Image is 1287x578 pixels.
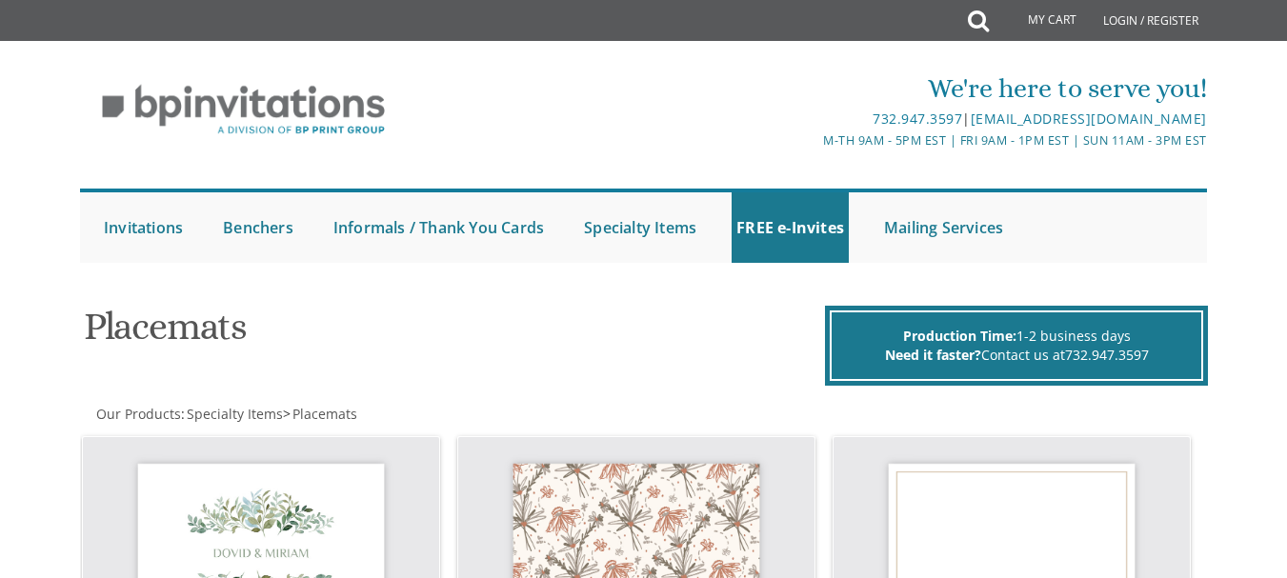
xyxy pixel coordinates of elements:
a: [EMAIL_ADDRESS][DOMAIN_NAME] [971,110,1207,128]
div: 1-2 business days Contact us at [830,310,1203,381]
div: : [80,405,643,424]
a: 732.947.3597 [873,110,962,128]
a: Specialty Items [185,405,283,423]
a: Placemats [291,405,357,423]
a: Benchers [218,192,298,263]
a: 732.947.3597 [1065,346,1149,364]
div: We're here to serve you! [456,70,1207,108]
a: Specialty Items [579,192,701,263]
span: > [283,405,357,423]
a: Invitations [99,192,188,263]
div: | [456,108,1207,130]
a: FREE e-Invites [732,192,849,263]
img: BP Invitation Loft [80,70,407,149]
span: Placemats [292,405,357,423]
span: Production Time: [903,327,1016,345]
h1: Placemats [84,306,821,362]
a: My Cart [987,2,1090,40]
span: Specialty Items [187,405,283,423]
div: M-Th 9am - 5pm EST | Fri 9am - 1pm EST | Sun 11am - 3pm EST [456,130,1207,150]
a: Our Products [94,405,181,423]
a: Informals / Thank You Cards [329,192,549,263]
span: Need it faster? [885,346,981,364]
a: Mailing Services [879,192,1008,263]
